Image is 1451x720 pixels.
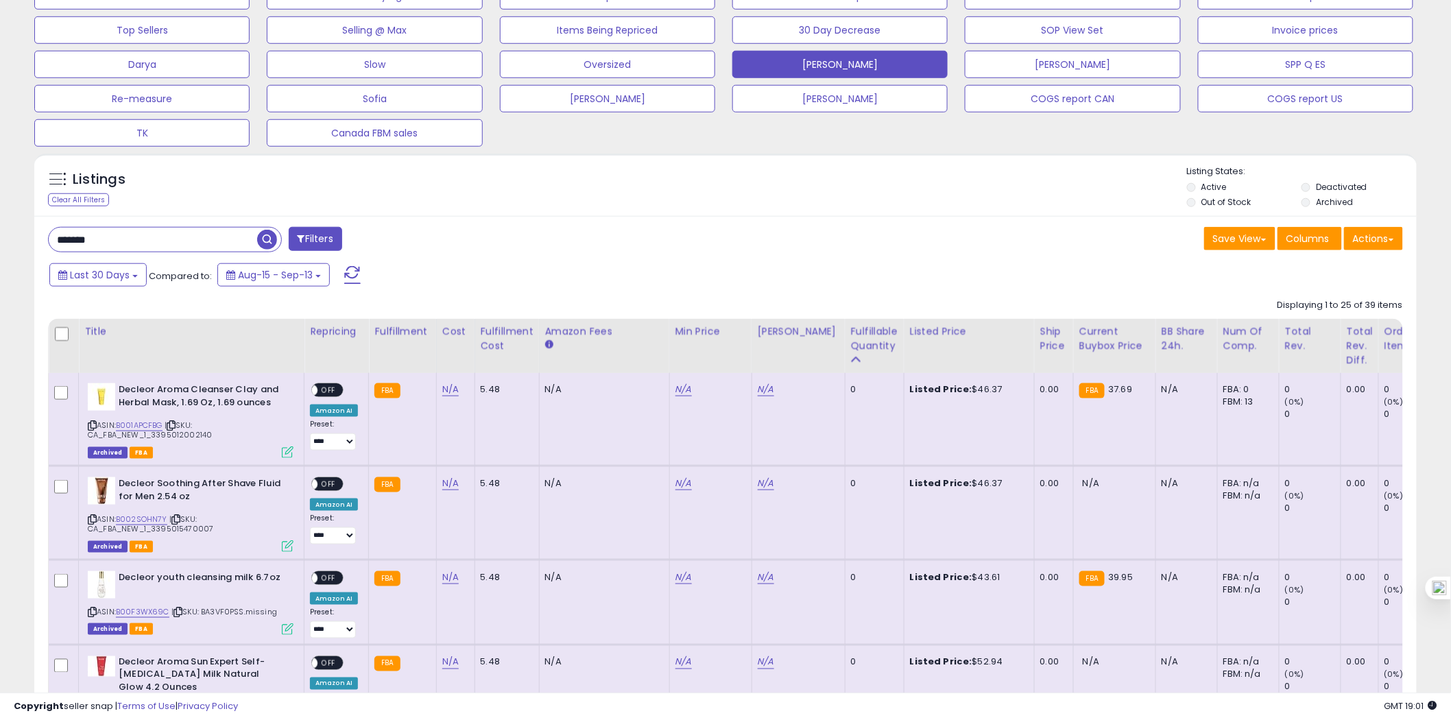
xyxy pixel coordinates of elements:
[88,383,115,411] img: 31eIagrh4sL._SL40_.jpg
[732,85,948,112] button: [PERSON_NAME]
[910,383,1024,396] div: $46.37
[1384,477,1440,490] div: 0
[965,85,1180,112] button: COGS report CAN
[442,383,459,396] a: N/A
[481,477,529,490] div: 5.48
[965,51,1180,78] button: [PERSON_NAME]
[374,656,400,671] small: FBA
[48,193,109,206] div: Clear All Filters
[910,571,972,584] b: Listed Price:
[1162,324,1212,353] div: BB Share 24h.
[442,656,459,669] a: N/A
[374,383,400,398] small: FBA
[149,269,212,283] span: Compared to:
[1384,656,1440,669] div: 0
[1384,596,1440,608] div: 0
[267,16,482,44] button: Selling @ Max
[910,477,1024,490] div: $46.37
[310,608,358,638] div: Preset:
[1285,477,1341,490] div: 0
[500,85,715,112] button: [PERSON_NAME]
[171,606,277,617] span: | SKU: BA3VF0PSS.missing
[758,383,774,396] a: N/A
[851,477,894,490] div: 0
[758,324,839,339] div: [PERSON_NAME]
[1223,584,1269,596] div: FBM: n/a
[1079,383,1105,398] small: FBA
[1347,324,1373,368] div: Total Rev. Diff.
[1198,51,1413,78] button: SPP Q ES
[1108,383,1132,396] span: 37.69
[1285,383,1341,396] div: 0
[1162,656,1207,669] div: N/A
[1347,477,1368,490] div: 0.00
[317,657,339,669] span: OFF
[1278,227,1342,250] button: Columns
[442,477,459,490] a: N/A
[675,383,692,396] a: N/A
[1223,477,1269,490] div: FBA: n/a
[1187,165,1417,178] p: Listing States:
[758,477,774,490] a: N/A
[500,51,715,78] button: Oversized
[88,477,115,505] img: 41Ero+Jq5HL._SL40_.jpg
[851,656,894,669] div: 0
[910,656,1024,669] div: $52.94
[88,571,293,634] div: ASIN:
[481,571,529,584] div: 5.48
[545,477,659,490] div: N/A
[130,623,153,635] span: FBA
[310,592,358,605] div: Amazon AI
[1040,383,1063,396] div: 0.00
[1316,196,1353,208] label: Archived
[14,700,238,713] div: seller snap | |
[88,477,293,551] div: ASIN:
[758,656,774,669] a: N/A
[965,16,1180,44] button: SOP View Set
[374,571,400,586] small: FBA
[14,699,64,712] strong: Copyright
[1285,502,1341,514] div: 0
[758,571,774,584] a: N/A
[1384,490,1404,501] small: (0%)
[1347,656,1368,669] div: 0.00
[1316,181,1367,193] label: Deactivated
[1223,396,1269,408] div: FBM: 13
[910,656,972,669] b: Listed Price:
[732,16,948,44] button: 30 Day Decrease
[1285,396,1304,407] small: (0%)
[851,383,894,396] div: 0
[1278,299,1403,312] div: Displaying 1 to 25 of 39 items
[1347,383,1368,396] div: 0.00
[851,324,898,353] div: Fulfillable Quantity
[1432,581,1447,595] img: one_i.png
[675,324,746,339] div: Min Price
[1344,227,1403,250] button: Actions
[88,420,212,440] span: | SKU: CA_FBA_NEW_1_3395012002140
[1384,324,1435,353] div: Ordered Items
[267,51,482,78] button: Slow
[1223,656,1269,669] div: FBA: n/a
[481,383,529,396] div: 5.48
[1285,571,1341,584] div: 0
[34,85,250,112] button: Re-measure
[1384,699,1437,712] span: 2025-10-14 19:01 GMT
[1223,383,1269,396] div: FBA: 0
[732,51,948,78] button: [PERSON_NAME]
[1285,656,1341,669] div: 0
[442,571,459,584] a: N/A
[545,324,664,339] div: Amazon Fees
[88,571,115,599] img: 31jloqe0iBL._SL40_.jpg
[374,477,400,492] small: FBA
[1384,408,1440,420] div: 0
[1285,408,1341,420] div: 0
[545,656,659,669] div: N/A
[84,324,298,339] div: Title
[267,119,482,147] button: Canada FBM sales
[910,324,1029,339] div: Listed Price
[1040,656,1063,669] div: 0.00
[88,623,128,635] span: Listings that have been deleted from Seller Central
[1347,571,1368,584] div: 0.00
[442,324,469,339] div: Cost
[1201,196,1251,208] label: Out of Stock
